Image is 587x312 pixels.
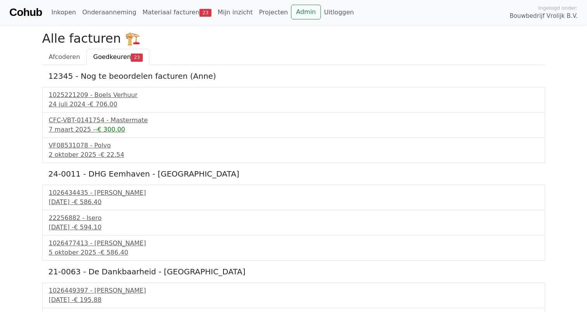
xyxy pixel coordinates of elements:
a: Cohub [9,3,42,22]
span: -€ 300.00 [95,126,125,133]
h5: 12345 - Nog te beoordelen facturen (Anne) [48,71,539,81]
span: € 706.00 [90,101,117,108]
a: Onderaanneming [79,5,139,20]
h2: Alle facturen 🏗️ [42,31,545,46]
a: Goedkeuren23 [87,49,149,65]
div: 1026449397 - [PERSON_NAME] [49,286,539,295]
a: Uitloggen [321,5,357,20]
div: 24 juli 2024 - [49,100,539,109]
a: Afcoderen [42,49,87,65]
a: Inkopen [48,5,79,20]
a: 1026434435 - [PERSON_NAME][DATE] -€ 586.40 [49,188,539,207]
span: Goedkeuren [93,53,131,61]
div: [DATE] - [49,223,539,232]
div: [DATE] - [49,198,539,207]
div: 22256882 - Isero [49,213,539,223]
a: CFC-VBT-0141754 - Mastermate7 maart 2025 --€ 300.00 [49,116,539,134]
div: VF08531078 - Polvo [49,141,539,150]
div: 1026434435 - [PERSON_NAME] [49,188,539,198]
a: 1026477413 - [PERSON_NAME]5 oktober 2025 -€ 586.40 [49,239,539,257]
a: VF08531078 - Polvo2 oktober 2025 -€ 22.54 [49,141,539,159]
span: € 594.10 [74,224,101,231]
span: 23 [131,54,143,61]
a: Mijn inzicht [215,5,256,20]
div: CFC-VBT-0141754 - Mastermate [49,116,539,125]
span: € 586.40 [74,198,101,206]
div: 7 maart 2025 - [49,125,539,134]
div: 1025221209 - Boels Verhuur [49,90,539,100]
a: Materiaal facturen23 [139,5,215,20]
span: € 22.54 [100,151,124,158]
span: Bouwbedrijf Vrolijk B.V. [509,12,578,21]
h5: 24-0011 - DHG Eemhaven - [GEOGRAPHIC_DATA] [48,169,539,179]
span: Ingelogd onder: [538,4,578,12]
h5: 21-0063 - De Dankbaarheid - [GEOGRAPHIC_DATA] [48,267,539,276]
a: Projecten [256,5,291,20]
div: 5 oktober 2025 - [49,248,539,257]
a: 1025221209 - Boels Verhuur24 juli 2024 -€ 706.00 [49,90,539,109]
span: 23 [199,9,211,17]
a: Admin [291,5,321,19]
div: 1026477413 - [PERSON_NAME] [49,239,539,248]
span: € 586.40 [100,249,128,256]
span: € 195.88 [74,296,101,303]
div: 2 oktober 2025 - [49,150,539,159]
a: 22256882 - Isero[DATE] -€ 594.10 [49,213,539,232]
span: Afcoderen [49,53,80,61]
a: 1026449397 - [PERSON_NAME][DATE] -€ 195.88 [49,286,539,305]
div: [DATE] - [49,295,539,305]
